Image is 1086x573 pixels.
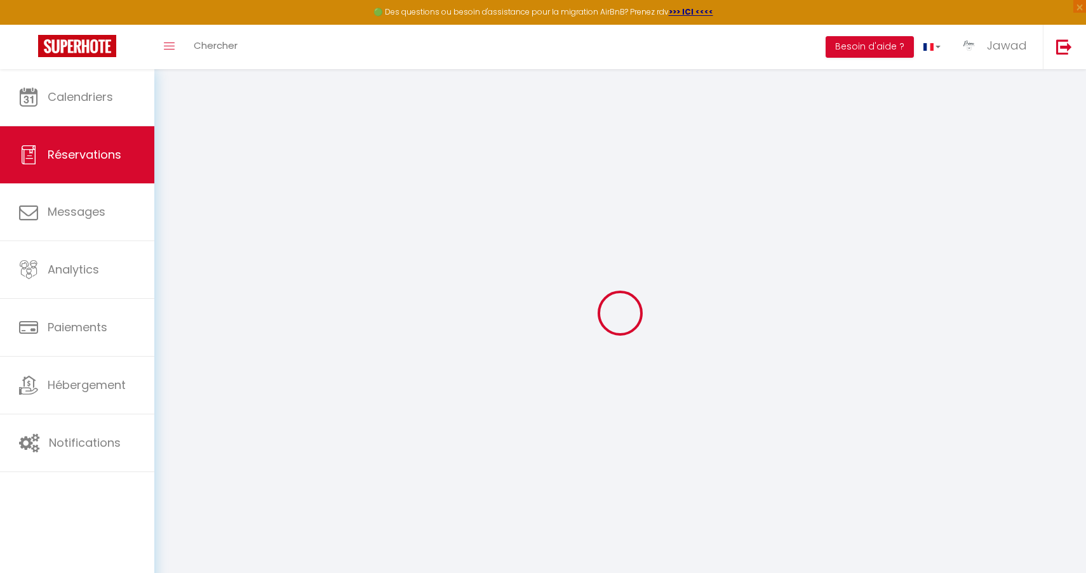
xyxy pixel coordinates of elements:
[1056,39,1072,55] img: logout
[48,319,107,335] span: Paiements
[184,25,247,69] a: Chercher
[48,147,121,162] span: Réservations
[49,435,121,451] span: Notifications
[960,36,979,55] img: ...
[48,204,105,220] span: Messages
[950,25,1043,69] a: ... Jawad
[48,261,99,277] span: Analytics
[48,377,126,393] span: Hébergement
[194,39,238,52] span: Chercher
[987,37,1027,53] span: Jawad
[38,35,116,57] img: Super Booking
[48,89,113,105] span: Calendriers
[669,6,713,17] a: >>> ICI <<<<
[826,36,914,58] button: Besoin d'aide ?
